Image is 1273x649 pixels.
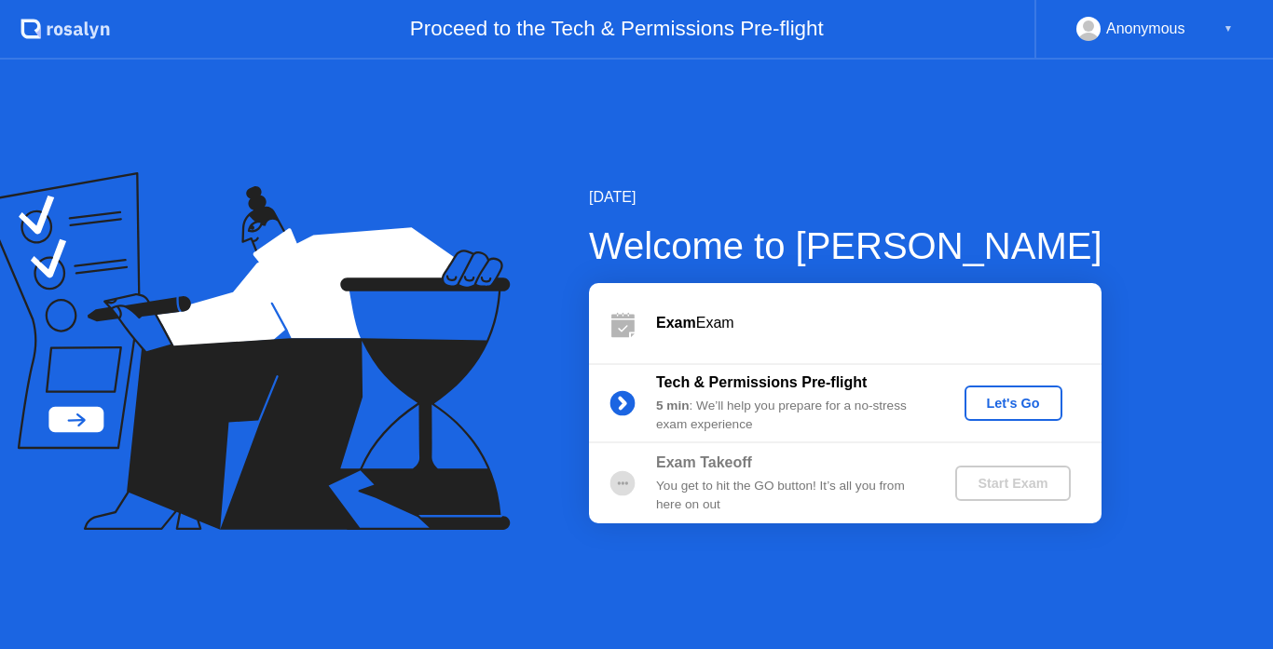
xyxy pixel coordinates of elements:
[589,186,1102,209] div: [DATE]
[656,315,696,331] b: Exam
[656,399,690,412] b: 5 min
[972,396,1055,411] div: Let's Go
[1224,17,1233,41] div: ▼
[963,476,1062,491] div: Start Exam
[656,312,1102,334] div: Exam
[656,397,924,435] div: : We’ll help you prepare for a no-stress exam experience
[965,385,1062,421] button: Let's Go
[1106,17,1185,41] div: Anonymous
[656,374,867,390] b: Tech & Permissions Pre-flight
[589,218,1102,274] div: Welcome to [PERSON_NAME]
[955,466,1070,501] button: Start Exam
[656,477,924,515] div: You get to hit the GO button! It’s all you from here on out
[656,454,752,470] b: Exam Takeoff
